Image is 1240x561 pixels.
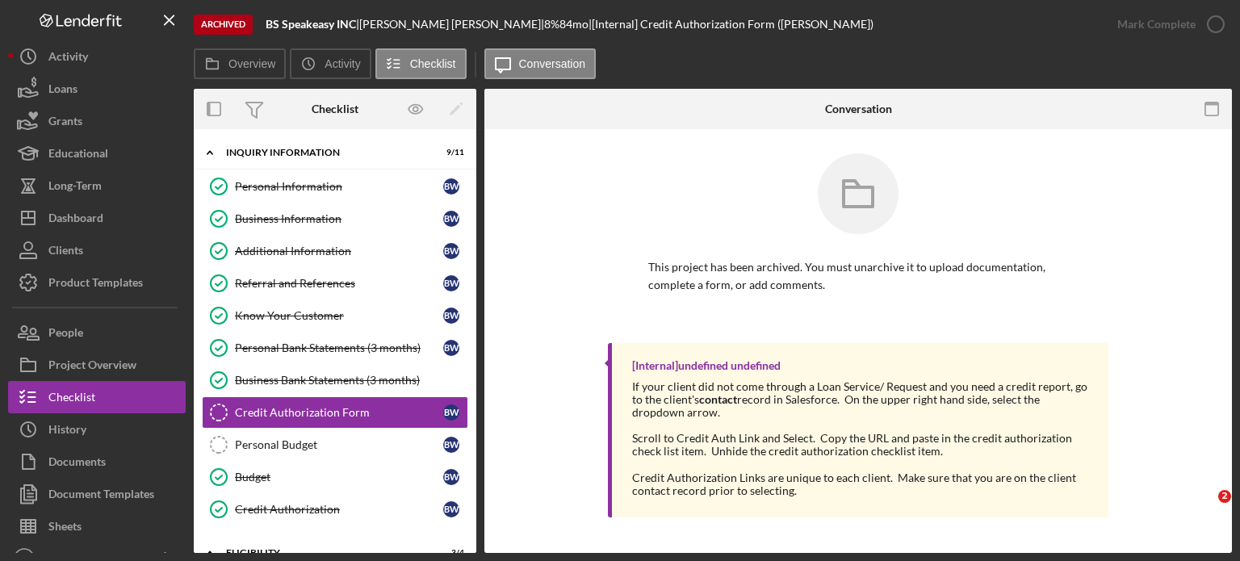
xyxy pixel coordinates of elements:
[235,277,443,290] div: Referral and References
[202,203,468,235] a: Business InformationBW
[519,57,586,70] label: Conversation
[8,349,186,381] a: Project Overview
[443,211,459,227] div: B W
[8,105,186,137] button: Grants
[48,170,102,206] div: Long-Term
[202,235,468,267] a: Additional InformationBW
[48,413,86,450] div: History
[544,18,559,31] div: 8 %
[194,15,253,35] div: Archived
[632,471,1092,497] div: Credit Authorization Links are unique to each client. Make sure that you are on the client contac...
[410,57,456,70] label: Checklist
[48,478,154,514] div: Document Templates
[235,309,443,322] div: Know Your Customer
[648,258,1068,295] p: This project has been archived. You must unarchive it to upload documentation, complete a form, o...
[1117,8,1196,40] div: Mark Complete
[48,349,136,385] div: Project Overview
[8,316,186,349] button: People
[443,243,459,259] div: B W
[443,308,459,324] div: B W
[443,178,459,195] div: B W
[632,359,781,372] div: [Internal] undefined undefined
[48,266,143,303] div: Product Templates
[202,332,468,364] a: Personal Bank Statements (3 months)BW
[235,212,443,225] div: Business Information
[235,503,443,516] div: Credit Authorization
[8,234,186,266] button: Clients
[632,432,1092,458] div: Scroll to Credit Auth Link and Select. Copy the URL and paste in the credit authorization check l...
[8,170,186,202] button: Long-Term
[1101,8,1232,40] button: Mark Complete
[375,48,467,79] button: Checklist
[825,103,892,115] div: Conversation
[8,381,186,413] button: Checklist
[194,48,286,79] button: Overview
[443,469,459,485] div: B W
[435,148,464,157] div: 9 / 11
[202,267,468,299] a: Referral and ReferencesBW
[632,380,1092,419] div: If your client did not come through a Loan Service/ Request and you need a credit report, go to t...
[559,18,589,31] div: 84 mo
[8,413,186,446] a: History
[443,404,459,421] div: B W
[235,471,443,484] div: Budget
[443,275,459,291] div: B W
[8,202,186,234] button: Dashboard
[8,510,186,542] button: Sheets
[290,48,371,79] button: Activity
[48,381,95,417] div: Checklist
[312,103,358,115] div: Checklist
[202,493,468,525] a: Credit AuthorizationBW
[228,57,275,70] label: Overview
[443,501,459,517] div: B W
[235,406,443,419] div: Credit Authorization Form
[699,392,737,406] strong: contact
[202,170,468,203] a: Personal InformationBW
[359,18,544,31] div: [PERSON_NAME] [PERSON_NAME] |
[484,48,597,79] button: Conversation
[589,18,873,31] div: | [Internal] Credit Authorization Form ([PERSON_NAME])
[443,340,459,356] div: B W
[235,374,467,387] div: Business Bank Statements (3 months)
[48,510,82,546] div: Sheets
[226,148,424,157] div: INQUIRY INFORMATION
[48,234,83,270] div: Clients
[48,202,103,238] div: Dashboard
[8,478,186,510] button: Document Templates
[1218,490,1231,503] span: 2
[48,446,106,482] div: Documents
[202,364,468,396] a: Business Bank Statements (3 months)
[8,446,186,478] button: Documents
[48,40,88,77] div: Activity
[266,17,356,31] b: BS Speakeasy INC
[1185,490,1224,529] iframe: Intercom live chat
[235,180,443,193] div: Personal Information
[8,266,186,299] button: Product Templates
[325,57,360,70] label: Activity
[48,137,108,174] div: Educational
[8,40,186,73] button: Activity
[266,18,359,31] div: |
[8,137,186,170] button: Educational
[202,396,468,429] a: Credit Authorization FormBW
[202,429,468,461] a: Personal BudgetBW
[443,437,459,453] div: B W
[48,105,82,141] div: Grants
[226,548,424,558] div: ELIGIBILITY
[8,73,186,105] button: Loans
[235,341,443,354] div: Personal Bank Statements (3 months)
[202,461,468,493] a: BudgetBW
[435,548,464,558] div: 3 / 4
[235,245,443,257] div: Additional Information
